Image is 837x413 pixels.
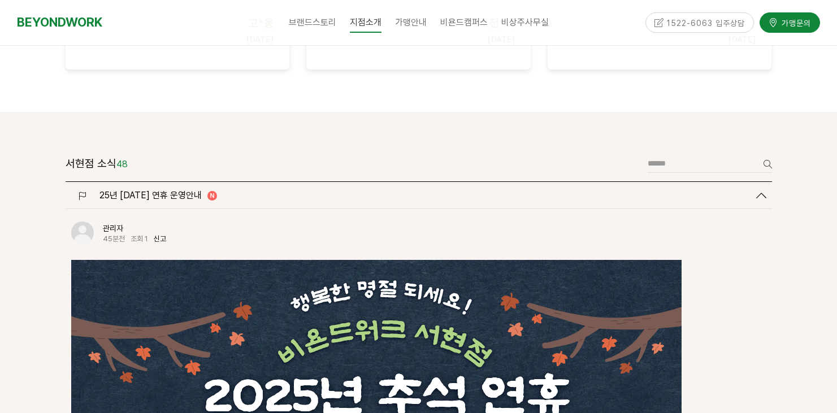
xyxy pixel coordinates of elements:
[207,192,217,201] i: N
[103,223,172,234] div: 관리자
[154,234,166,243] a: 신고
[395,17,427,28] span: 가맹안내
[433,8,495,37] a: 비욘드캠퍼스
[289,17,336,28] span: 브랜드스토리
[131,234,148,244] div: 조회 1
[343,8,388,37] a: 지점소개
[501,17,549,28] span: 비상주사무실
[103,234,125,244] div: 2025-09-23 16:33
[282,8,343,37] a: 브랜드스토리
[116,159,128,169] em: 48
[778,18,811,29] span: 가맹문의
[66,154,128,173] header: 서현점 소식
[760,12,820,32] a: 가맹문의
[440,17,488,28] span: 비욘드캠퍼스
[17,12,102,33] a: BEYONDWORK
[71,222,94,245] img: 프로필 이미지
[350,13,381,33] span: 지점소개
[495,8,556,37] a: 비상주사무실
[99,190,202,201] span: 25년 [DATE] 연휴 운영안내
[388,8,433,37] a: 가맹안내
